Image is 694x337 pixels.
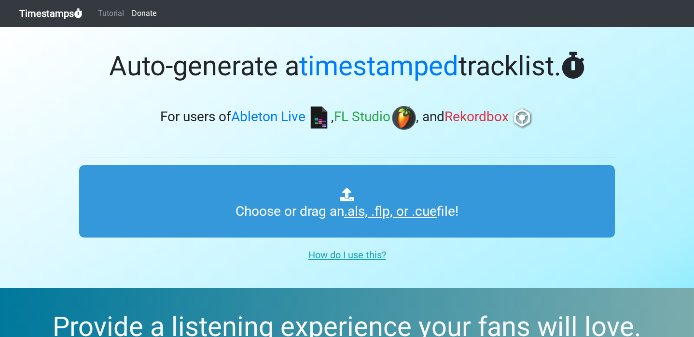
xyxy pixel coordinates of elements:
[392,106,416,130] img: fl.png
[128,4,160,23] a: Donate
[19,4,83,23] a: Timestamps
[299,50,458,82] span: timestamped
[231,109,305,125] span: Ableton Live
[444,109,509,125] span: Rekordbox
[79,50,615,83] h1: Auto-generate a tracklist.
[334,109,390,125] span: FL Studio
[308,249,386,261] u: How do I use this?
[94,4,128,23] a: Tutorial
[307,106,331,130] img: ableton.png
[510,106,534,130] img: rb.png
[79,106,615,130] h3: For users of , , and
